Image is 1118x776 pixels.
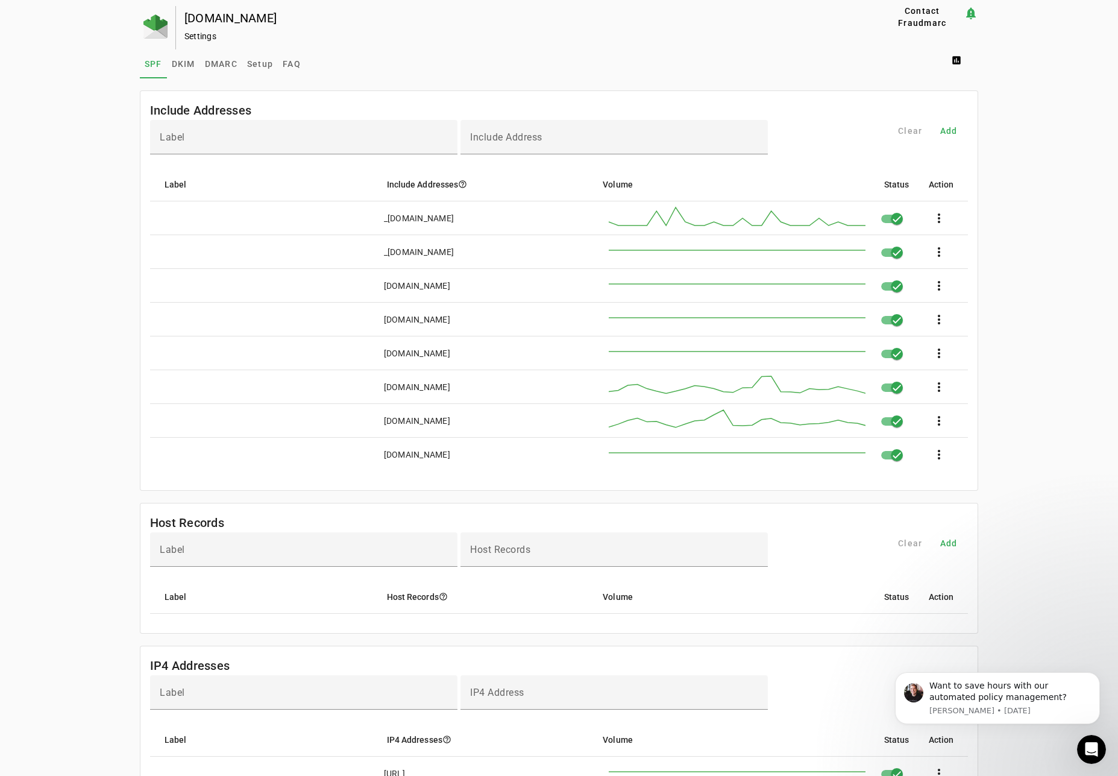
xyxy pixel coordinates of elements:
mat-header-cell: Status [875,168,919,201]
i: help_outline [442,735,451,744]
span: SPF [145,60,162,68]
a: DMARC [200,49,242,78]
mat-header-cell: Volume [593,723,875,757]
mat-header-cell: Label [150,723,377,757]
fm-list-table: Include Addresses [140,90,978,491]
mat-header-cell: Label [150,580,377,614]
span: DKIM [172,60,195,68]
mat-label: IP4 Address [470,687,524,698]
a: DKIM [167,49,200,78]
div: [DOMAIN_NAME] [384,347,450,359]
fm-list-table: Host Records [140,503,978,634]
div: _[DOMAIN_NAME] [384,212,454,224]
span: FAQ [283,60,301,68]
button: Add [929,532,968,554]
mat-label: Include Address [470,131,542,143]
button: Add [929,120,968,142]
div: [DOMAIN_NAME] [384,381,450,393]
mat-header-cell: Host Records [377,580,594,614]
i: help_outline [439,592,448,601]
div: Settings [184,30,842,42]
i: help_outline [458,180,467,189]
button: Contact Fraudmarc [881,6,964,28]
mat-label: Label [160,544,185,555]
mat-header-cell: Status [875,723,919,757]
a: FAQ [278,49,306,78]
span: Add [940,125,958,137]
div: [DOMAIN_NAME] [384,314,450,326]
mat-icon: notification_important [964,6,978,21]
iframe: Intercom notifications message [877,657,1118,770]
div: [DOMAIN_NAME] [384,415,450,427]
mat-card-title: Include Addresses [150,101,251,120]
div: [DOMAIN_NAME] [184,12,842,24]
span: DMARC [205,60,237,68]
a: Setup [242,49,278,78]
mat-header-cell: Status [875,580,919,614]
span: Setup [247,60,273,68]
mat-header-cell: Include Addresses [377,168,594,201]
a: SPF [140,49,167,78]
div: [DOMAIN_NAME] [384,449,450,461]
mat-header-cell: Label [150,168,377,201]
div: _[DOMAIN_NAME] [384,246,454,258]
span: Add [940,537,958,549]
mat-header-cell: IP4 Addresses [377,723,594,757]
mat-header-cell: Action [919,168,969,201]
span: Contact Fraudmarc [885,5,959,29]
div: [DOMAIN_NAME] [384,280,450,292]
mat-card-title: Host Records [150,513,224,532]
img: Fraudmarc Logo [143,14,168,39]
mat-card-title: IP4 Addresses [150,656,230,675]
mat-label: Host Records [470,544,530,555]
mat-header-cell: Volume [593,580,875,614]
mat-header-cell: Action [919,580,969,614]
mat-header-cell: Volume [593,168,875,201]
mat-label: Label [160,687,185,698]
mat-label: Label [160,131,185,143]
iframe: Intercom live chat [1077,735,1106,764]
